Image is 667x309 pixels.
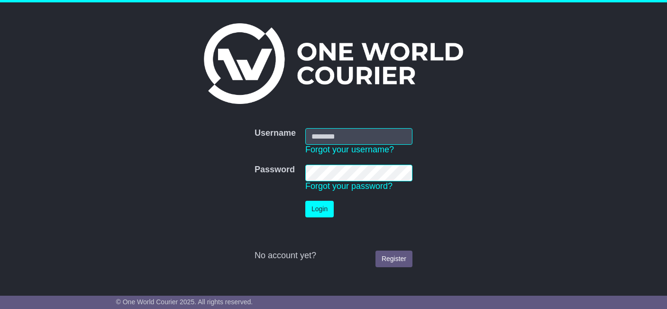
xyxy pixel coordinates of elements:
[375,251,412,267] a: Register
[255,165,295,175] label: Password
[255,128,296,139] label: Username
[255,251,412,261] div: No account yet?
[305,201,334,217] button: Login
[204,23,463,104] img: One World
[305,145,394,154] a: Forgot your username?
[116,298,253,306] span: © One World Courier 2025. All rights reserved.
[305,181,393,191] a: Forgot your password?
